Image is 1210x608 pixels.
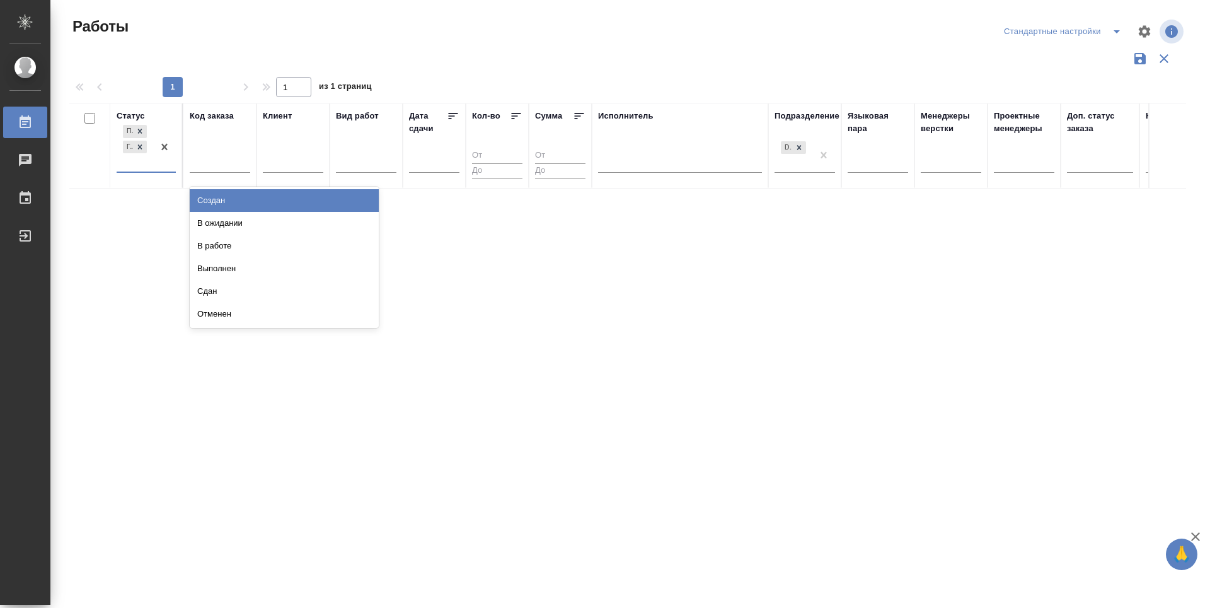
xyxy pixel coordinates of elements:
[535,148,585,163] input: От
[123,141,133,154] div: Готов к работе
[190,235,379,257] div: В работе
[1171,541,1192,568] span: 🙏
[1160,20,1186,44] span: Посмотреть информацию
[190,212,379,235] div: В ожидании
[780,140,807,156] div: DTPlight
[409,110,447,135] div: Дата сдачи
[472,148,522,163] input: От
[472,110,500,122] div: Кол-во
[994,110,1054,135] div: Проектные менеджеры
[775,110,839,122] div: Подразделение
[336,110,379,122] div: Вид работ
[122,124,148,139] div: Подбор, Готов к работе
[117,110,145,122] div: Статус
[1128,47,1152,71] button: Сохранить фильтры
[123,125,133,138] div: Подбор
[190,189,379,212] div: Создан
[69,16,129,37] span: Работы
[1067,110,1133,135] div: Доп. статус заказа
[1129,16,1160,47] span: Настроить таблицу
[190,280,379,303] div: Сдан
[190,110,234,122] div: Код заказа
[921,110,981,135] div: Менеджеры верстки
[1001,21,1129,42] div: split button
[190,303,379,325] div: Отменен
[472,163,522,179] input: До
[263,110,292,122] div: Клиент
[848,110,908,135] div: Языковая пара
[319,79,372,97] span: из 1 страниц
[781,141,792,155] div: DTPlight
[122,139,148,155] div: Подбор, Готов к работе
[598,110,654,122] div: Исполнитель
[535,163,585,179] input: До
[1152,47,1176,71] button: Сбросить фильтры
[535,110,562,122] div: Сумма
[1166,539,1197,570] button: 🙏
[1146,110,1194,122] div: Код работы
[190,257,379,280] div: Выполнен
